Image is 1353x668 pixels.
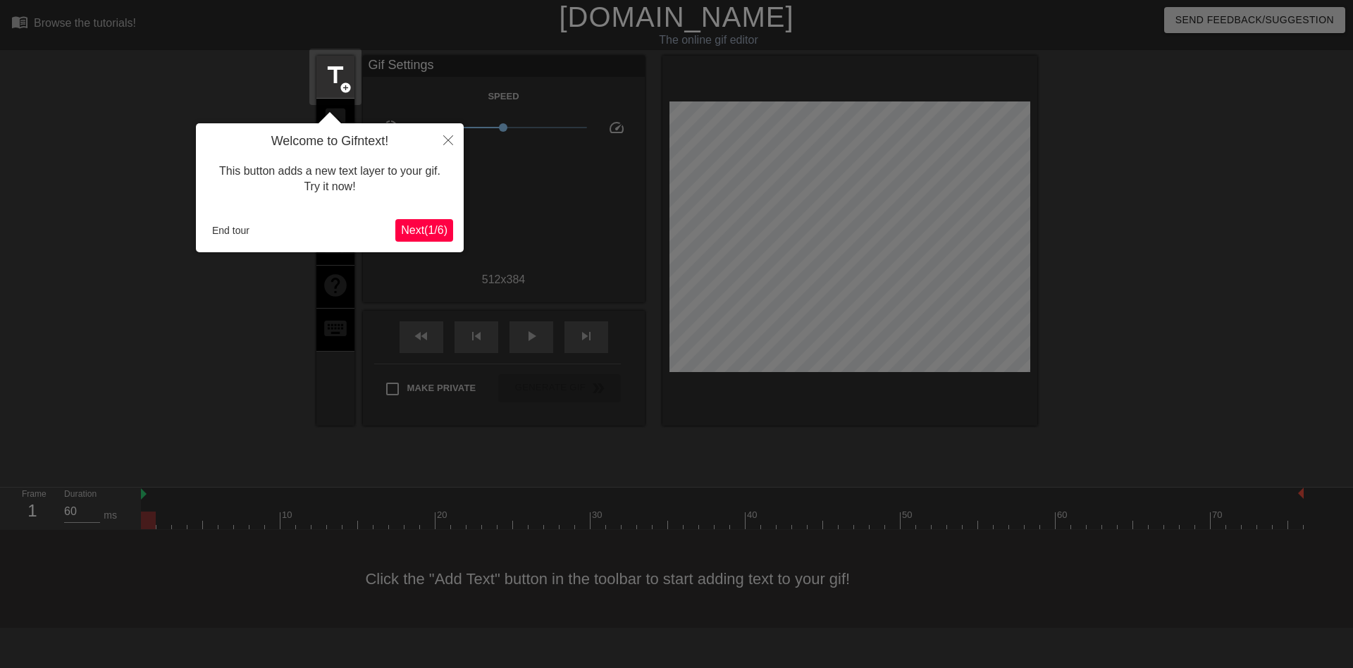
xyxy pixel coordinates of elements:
button: Close [433,123,464,156]
button: End tour [206,220,255,241]
div: This button adds a new text layer to your gif. Try it now! [206,149,453,209]
span: Next ( 1 / 6 ) [401,224,447,236]
h4: Welcome to Gifntext! [206,134,453,149]
button: Next [395,219,453,242]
